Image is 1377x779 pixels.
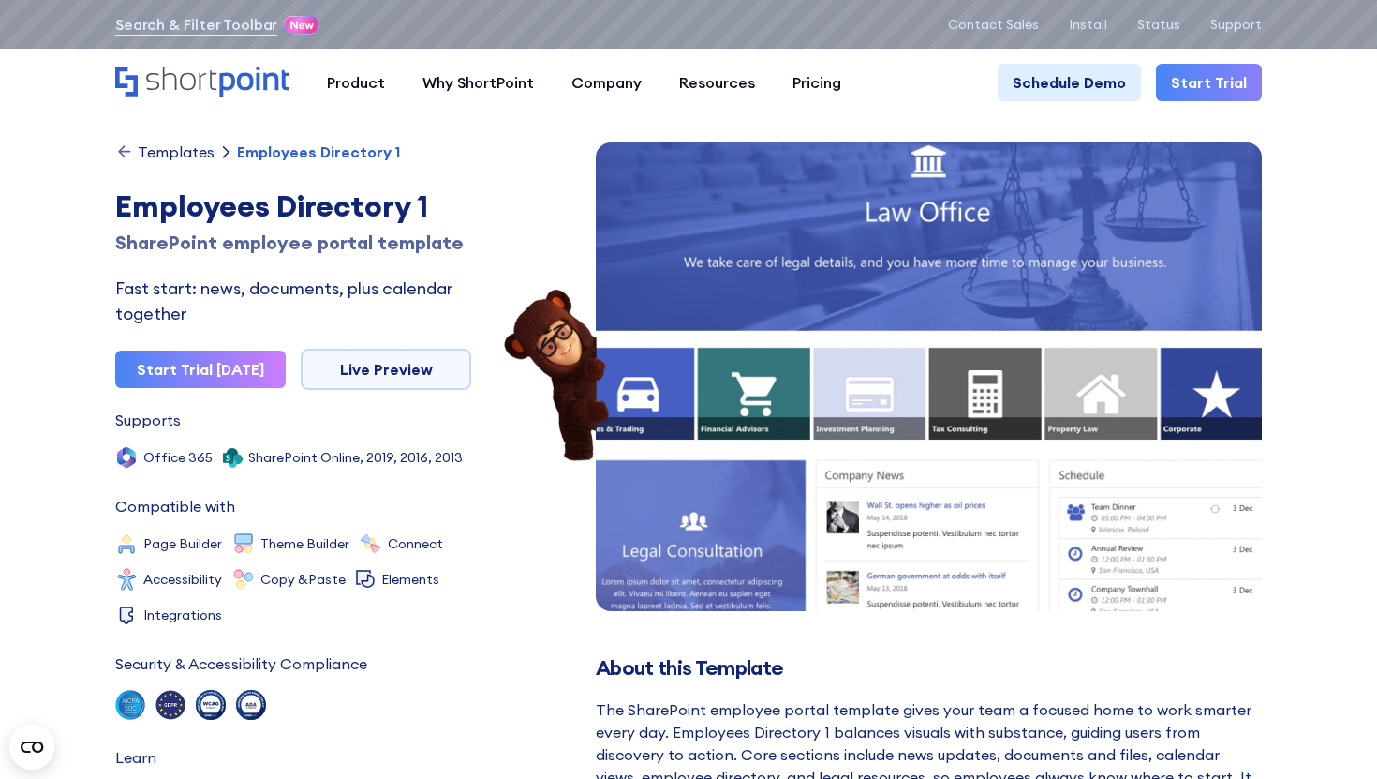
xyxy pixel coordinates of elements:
a: Resources [660,64,774,101]
a: Search & Filter Toolbar [115,13,277,36]
a: Company [553,64,660,101]
div: Why ShortPoint [422,71,534,94]
div: Employees Directory 1 [237,144,400,159]
a: Install [1069,17,1107,32]
a: Why ShortPoint [404,64,553,101]
img: soc 2 [115,690,145,720]
div: Compatible with [115,499,235,514]
div: Company [571,71,642,94]
div: Fast start: news, documents, plus calendar together [115,276,471,326]
div: Office 365 [143,451,213,464]
div: Theme Builder [260,537,349,550]
iframe: Chat Widget [1040,562,1377,779]
div: Security & Accessibility Compliance [115,656,367,671]
a: Support [1210,17,1262,32]
div: SharePoint employee portal template [115,229,471,257]
div: Supports [115,412,181,427]
a: Schedule Demo [998,64,1141,101]
div: Employees Directory 1 [115,184,471,229]
a: Product [308,64,404,101]
div: Copy &Paste [260,573,346,586]
div: Pricing [792,71,841,94]
div: Templates [138,144,215,159]
div: Accessibility [143,573,222,586]
a: Templates [115,142,215,161]
a: Start Trial [1156,64,1262,101]
a: Live Preview [301,349,471,390]
div: SharePoint Online, 2019, 2016, 2013 [248,451,463,464]
div: Page Builder [143,537,222,550]
div: Connect [388,537,443,550]
a: Status [1137,17,1180,32]
a: Pricing [774,64,860,101]
button: Open CMP widget [9,725,54,770]
h2: About this Template [596,656,1262,680]
a: Home [115,67,289,98]
div: Elements [381,573,439,586]
div: Product [327,71,385,94]
a: Contact Sales [948,17,1039,32]
div: Learn [115,750,156,765]
div: Resources [679,71,755,94]
a: Start Trial [DATE] [115,351,286,388]
div: Integrations [143,608,222,622]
